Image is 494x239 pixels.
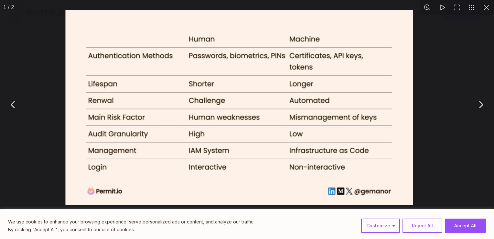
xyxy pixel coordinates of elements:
button: Accept All [445,219,486,233]
button: Customize [361,219,400,233]
button: Previous [5,97,21,113]
button: Reject All [403,219,442,233]
img: Image 1 of 2 [66,10,413,205]
p: We use cookies to enhance your browsing experience, serve personalized ads or content, and analyz... [8,218,254,226]
button: Next [473,97,489,113]
p: By clicking "Accept All", you consent to our use of cookies. [8,226,254,233]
